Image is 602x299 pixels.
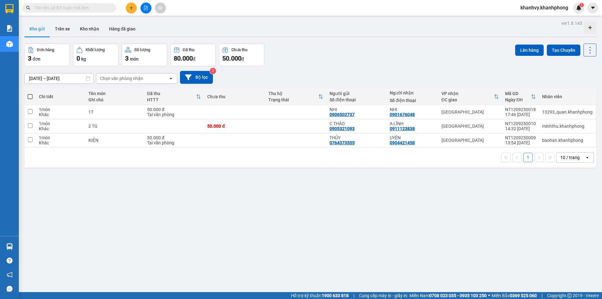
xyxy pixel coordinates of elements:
[268,91,318,96] div: Thu hộ
[492,292,537,299] span: Miền Bắc
[580,3,583,7] span: 1
[39,112,82,117] div: Khác
[390,112,415,117] div: 0901676048
[542,124,593,129] div: minhthu.khanhphong
[168,76,173,81] svg: open
[441,138,499,143] div: [GEOGRAPHIC_DATA]
[126,3,137,13] button: plus
[505,91,531,96] div: Mã GD
[265,88,326,105] th: Toggle SortBy
[510,293,537,298] strong: 0369 525 060
[134,48,150,52] div: Số lượng
[542,109,593,115] div: 13293_quan.khanhphong
[219,44,264,66] button: Chưa thu50.000đ
[39,121,82,126] div: 1 món
[144,6,148,10] span: file-add
[183,48,194,52] div: Đã thu
[39,94,82,99] div: Chi tiết
[88,124,141,129] div: 2 TG
[505,140,536,145] div: 13:54 [DATE]
[585,155,590,160] svg: open
[523,153,533,162] button: 1
[429,293,487,298] strong: 0708 023 035 - 0935 103 250
[241,56,244,61] span: đ
[390,140,415,145] div: 0904421458
[88,97,141,102] div: Ghi chú
[488,294,490,297] span: ⚪️
[39,107,82,112] div: 1 món
[125,55,129,62] span: 3
[207,94,262,99] div: Chưa thu
[359,292,408,299] span: Cung cấp máy in - giấy in:
[88,138,141,143] div: KIỆN
[390,126,415,131] div: 0911123838
[291,292,349,299] span: Hỗ trợ kỹ thuật:
[81,56,86,61] span: kg
[222,55,241,62] span: 50.000
[541,292,542,299] span: |
[330,91,383,96] div: Người gửi
[353,292,354,299] span: |
[587,3,598,13] button: caret-down
[268,97,318,102] div: Trạng thái
[39,135,82,140] div: 1 món
[147,135,201,140] div: 30.000 đ
[24,21,50,36] button: Kho gửi
[7,272,13,278] span: notification
[330,97,383,102] div: Số điện thoại
[505,135,536,140] div: NT1209250009
[88,109,141,115] div: 1T
[330,112,355,117] div: 0906502737
[50,21,75,36] button: Trên xe
[7,258,13,264] span: question-circle
[174,55,193,62] span: 80.000
[130,56,139,61] span: món
[6,243,13,250] img: warehouse-icon
[193,56,195,61] span: đ
[170,44,216,66] button: Đã thu80.000đ
[561,20,582,27] div: ver 1.8.143
[567,293,572,298] span: copyright
[330,140,355,145] div: 0764373555
[505,107,536,112] div: NT1209250018
[390,98,435,103] div: Số điện thoại
[104,21,140,36] button: Hàng đã giao
[100,75,143,82] div: Chọn văn phòng nhận
[560,154,580,161] div: 10 / trang
[24,44,70,66] button: Đơn hàng3đơn
[39,126,82,131] div: Khác
[330,107,383,112] div: NHI
[515,45,544,56] button: Lên hàng
[390,90,435,95] div: Người nhận
[5,4,13,13] img: logo-vxr
[505,126,536,131] div: 14:32 [DATE]
[584,21,596,34] div: Tạo kho hàng mới
[438,88,502,105] th: Toggle SortBy
[576,5,582,11] img: icon-new-feature
[330,135,383,140] div: THỦY
[515,4,573,12] span: khanhvy.khanhphong
[542,138,593,143] div: baohan.khanhphong
[147,91,196,96] div: Đã thu
[390,135,435,140] div: UYÊN
[502,88,539,105] th: Toggle SortBy
[542,94,593,99] div: Nhân viên
[210,68,216,74] sup: 2
[390,121,435,126] div: A LĨNH
[77,55,80,62] span: 0
[409,292,487,299] span: Miền Nam
[25,73,93,83] input: Select a date range.
[26,6,30,10] span: search
[144,88,204,105] th: Toggle SortBy
[86,48,105,52] div: Khối lượng
[505,97,531,102] div: Ngày ĐH
[147,97,196,102] div: HTTT
[122,44,167,66] button: Số lượng3món
[441,91,494,96] div: VP nhận
[6,41,13,47] img: warehouse-icon
[73,44,119,66] button: Khối lượng0kg
[441,109,499,115] div: [GEOGRAPHIC_DATA]
[34,4,108,11] input: Tìm tên, số ĐT hoặc mã đơn
[590,5,596,11] span: caret-down
[322,293,349,298] strong: 1900 633 818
